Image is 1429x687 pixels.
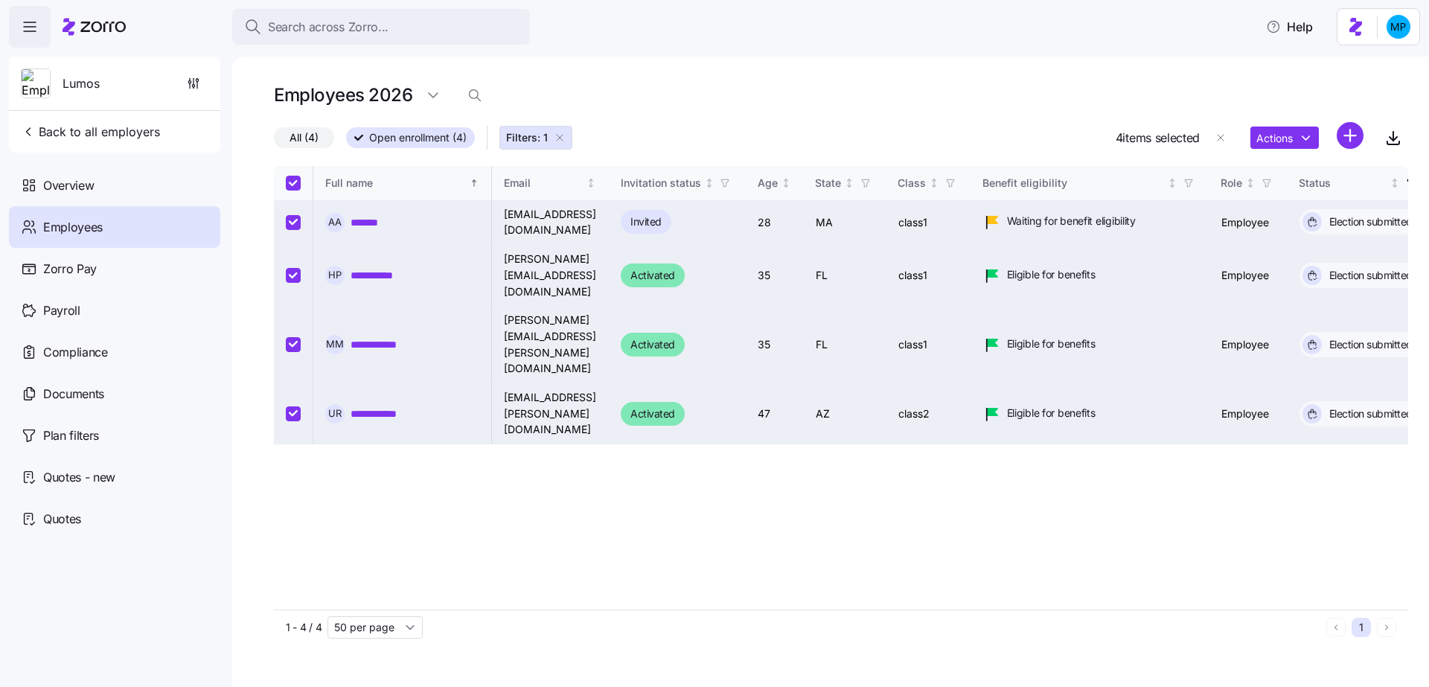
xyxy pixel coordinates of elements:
a: Zorro Pay [9,248,220,290]
td: [PERSON_NAME][EMAIL_ADDRESS][PERSON_NAME][DOMAIN_NAME] [492,306,609,383]
a: Employees [9,206,220,248]
button: Actions [1250,127,1319,149]
div: Role [1221,175,1243,191]
a: Overview [9,164,220,206]
div: Not sorted [1167,178,1177,188]
input: Select record 2 [286,268,301,283]
td: [EMAIL_ADDRESS][PERSON_NAME][DOMAIN_NAME] [492,383,609,444]
th: Full nameSorted ascending [313,166,492,200]
img: Employer logo [22,69,50,99]
div: Not sorted [704,178,714,188]
td: 28 [746,200,804,245]
a: Compliance [9,331,220,373]
div: Full name [325,175,467,191]
td: AZ [804,383,886,444]
div: Not sorted [781,178,791,188]
div: Email [504,175,584,191]
span: Lumos [63,74,100,93]
td: 35 [746,245,804,306]
span: Search across Zorro... [268,18,389,36]
th: Invitation statusNot sorted [609,166,746,200]
span: Election submitted [1325,337,1413,352]
td: MA [804,200,886,245]
span: Employees [43,218,103,237]
span: M M [326,339,344,349]
span: Help [1266,18,1313,36]
a: Plan filters [9,415,220,456]
img: b954e4dfce0f5620b9225907d0f7229f [1387,15,1410,39]
button: Next page [1377,618,1396,637]
td: 35 [746,306,804,383]
span: Waiting for benefit eligibility [1007,214,1136,229]
input: Select record 3 [286,337,301,352]
div: Invitation status [621,175,701,191]
td: Employee [1209,383,1288,444]
span: 4 items selected [1116,129,1200,147]
td: FL [804,245,886,306]
h1: Employees 2026 [274,83,412,106]
span: Payroll [43,301,80,320]
button: Back to all employers [15,117,166,147]
td: class2 [886,383,971,444]
span: Actions [1256,133,1293,144]
span: Eligible for benefits [1007,406,1096,421]
td: Employee [1209,245,1288,306]
span: U R [328,409,342,418]
span: Plan filters [43,426,99,445]
td: 47 [746,383,804,444]
td: [PERSON_NAME][EMAIL_ADDRESS][DOMAIN_NAME] [492,245,609,306]
span: Documents [43,385,104,403]
span: Election submitted [1325,268,1413,283]
button: Help [1254,12,1325,42]
span: Eligible for benefits [1007,336,1096,351]
span: All (4) [290,128,319,147]
div: Class [898,175,927,191]
a: Payroll [9,290,220,331]
th: RoleNot sorted [1209,166,1288,200]
div: Not sorted [1245,178,1256,188]
div: Not sorted [929,178,939,188]
td: Employee [1209,306,1288,383]
div: State [816,175,842,191]
span: Compliance [43,343,108,362]
td: class1 [886,306,971,383]
button: Previous page [1326,618,1346,637]
input: Select record 4 [286,406,301,421]
th: StateNot sorted [804,166,886,200]
td: class1 [886,200,971,245]
div: Not sorted [586,178,596,188]
button: Search across Zorro... [232,9,530,45]
span: Quotes [43,510,81,528]
div: Sorted ascending [469,178,479,188]
div: Benefit eligibility [983,175,1165,191]
th: EmailNot sorted [492,166,609,200]
button: 1 [1352,618,1371,637]
td: class1 [886,245,971,306]
svg: add icon [1337,122,1364,149]
span: Activated [630,336,675,354]
span: Eligible for benefits [1007,267,1096,282]
span: Zorro Pay [43,260,97,278]
th: Benefit eligibilityNot sorted [971,166,1209,200]
td: Employee [1209,200,1288,245]
span: Activated [630,266,675,284]
span: Back to all employers [21,123,160,141]
div: Not sorted [1390,178,1400,188]
td: [EMAIL_ADDRESS][DOMAIN_NAME] [492,200,609,245]
span: Election submitted [1325,214,1413,229]
th: ClassNot sorted [886,166,971,200]
input: Select all records [286,176,301,191]
a: Quotes [9,498,220,540]
div: Status [1299,175,1387,191]
td: FL [804,306,886,383]
span: Election submitted [1325,406,1413,421]
span: Activated [630,405,675,423]
span: A A [328,217,342,227]
span: Invited [630,213,662,231]
div: Not sorted [844,178,854,188]
span: H P [328,270,342,280]
span: Filters: 1 [506,130,548,145]
th: AgeNot sorted [746,166,804,200]
input: Select record 1 [286,214,301,229]
span: Overview [43,176,94,195]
